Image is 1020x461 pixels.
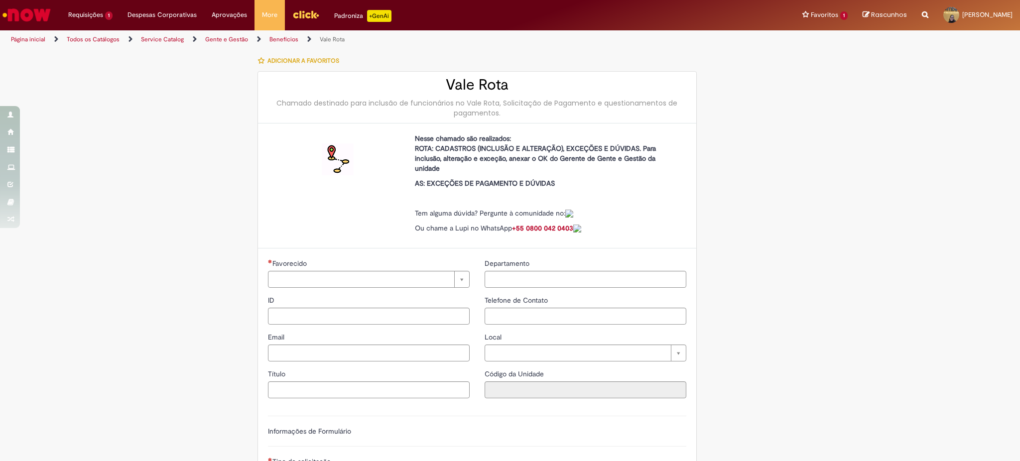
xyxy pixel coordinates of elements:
[68,10,103,20] span: Requisições
[415,179,555,188] strong: AS: EXCEÇÕES DE PAGAMENTO E DÚVIDAS
[962,10,1013,19] span: [PERSON_NAME]
[268,296,276,305] span: ID
[11,35,45,43] a: Página inicial
[415,134,656,173] strong: Nesse chamado são realizados: ROTA: CADASTROS (INCLUSÃO E ALTERAÇÃO), EXCEÇÕES E DÚVIDAS. Para in...
[485,381,686,398] input: Código da Unidade
[485,308,686,325] input: Telefone de Contato
[485,259,531,268] span: Departamento
[268,259,272,263] span: Necessários
[811,10,838,20] span: Favoritos
[485,369,546,379] label: Somente leitura - Código da Unidade
[840,11,848,20] span: 1
[871,10,907,19] span: Rascunhos
[268,381,470,398] input: Título
[565,210,573,218] img: sys_attachment.do
[292,7,319,22] img: click_logo_yellow_360x200.png
[485,296,550,305] span: Telefone de Contato
[415,223,679,233] p: Ou chame a Lupi no WhatsApp
[565,209,573,218] a: Colabora
[268,271,470,288] a: Limpar campo Favorecido
[141,35,184,43] a: Service Catalog
[268,77,686,93] h2: Vale Rota
[485,271,686,288] input: Departamento
[267,57,339,65] span: Adicionar a Favoritos
[205,35,248,43] a: Gente e Gestão
[863,10,907,20] a: Rascunhos
[573,225,581,232] img: sys_attachment.do
[1,5,52,25] img: ServiceNow
[262,10,277,20] span: More
[67,35,120,43] a: Todos os Catálogos
[367,10,391,22] p: +GenAi
[257,50,345,71] button: Adicionar a Favoritos
[268,345,470,361] input: Email
[334,10,391,22] div: Padroniza
[268,98,686,118] div: Chamado destinado para inclusão de funcionários no Vale Rota, Solicitação de Pagamento e question...
[127,10,197,20] span: Despesas Corporativas
[269,35,298,43] a: Benefícios
[268,369,287,378] span: Título
[322,143,354,175] img: Vale Rota
[7,30,672,49] ul: Trilhas de página
[485,333,504,342] span: Local
[512,224,581,232] a: +55 0800 042 0403
[268,427,351,436] label: Informações de Formulário
[415,208,679,218] p: Tem alguma dúvida? Pergunte à comunidade no:
[268,333,286,342] span: Email
[272,259,309,268] span: Necessários - Favorecido
[485,369,546,378] span: Somente leitura - Código da Unidade
[105,11,113,20] span: 1
[485,345,686,361] a: Limpar campo Local
[212,10,247,20] span: Aprovações
[320,35,345,43] a: Vale Rota
[268,308,470,325] input: ID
